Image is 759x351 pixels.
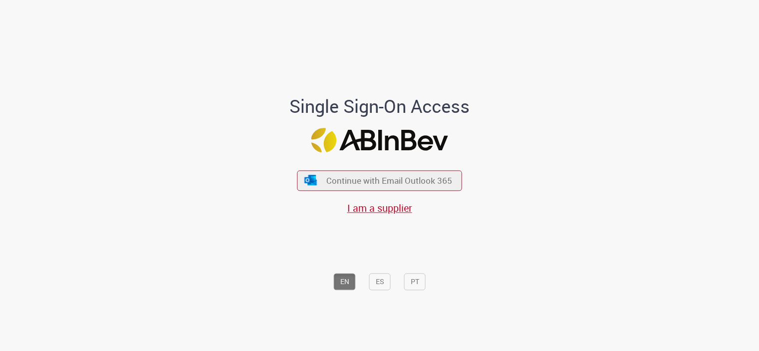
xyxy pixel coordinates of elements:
img: Logo ABInBev [311,128,448,153]
button: PT [404,274,426,291]
a: I am a supplier [347,201,412,215]
span: Continue with Email Outlook 365 [326,175,452,186]
h1: Single Sign-On Access [241,96,518,116]
img: ícone Azure/Microsoft 360 [303,175,317,185]
button: ícone Azure/Microsoft 360 Continue with Email Outlook 365 [297,170,462,191]
button: EN [334,274,356,291]
button: ES [369,274,391,291]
